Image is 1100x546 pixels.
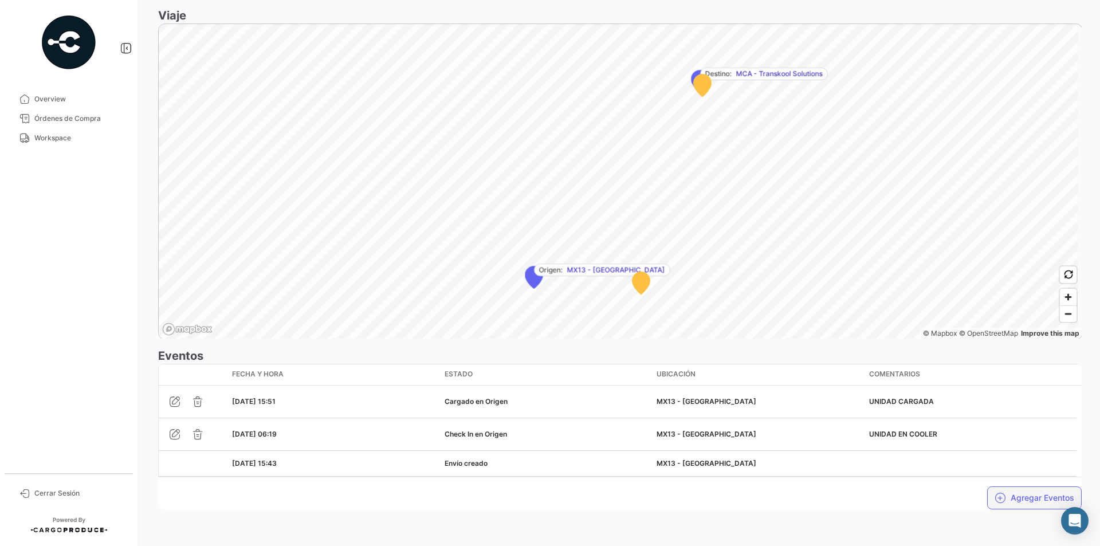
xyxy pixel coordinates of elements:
datatable-header-cell: Comentarios [865,364,1077,385]
div: UNIDAD CARGADA [869,396,1072,407]
div: Abrir Intercom Messenger [1061,507,1089,535]
datatable-header-cell: Estado [440,364,653,385]
a: Workspace [9,128,128,148]
span: MX13 - [GEOGRAPHIC_DATA] [567,265,665,275]
span: MCA - Transkool Solutions [736,69,823,79]
span: Fecha y Hora [232,369,284,379]
div: Map marker [693,74,712,97]
div: Envío creado [445,458,648,469]
a: Map feedback [1021,329,1079,337]
img: powered-by.png [40,14,97,71]
span: Workspace [34,133,124,143]
span: Estado [445,369,473,379]
a: Órdenes de Compra [9,109,128,128]
button: Zoom in [1060,289,1077,305]
h3: Eventos [158,348,1082,364]
div: Cargado en Origen [445,396,648,407]
span: Cerrar Sesión [34,488,124,498]
div: MX13 - [GEOGRAPHIC_DATA] [657,396,860,407]
a: Overview [9,89,128,109]
button: Zoom out [1060,305,1077,322]
a: Mapbox [923,329,957,337]
div: Check In en Origen [445,429,648,439]
span: [DATE] 15:51 [232,397,276,406]
button: Agregar Eventos [987,486,1082,509]
datatable-header-cell: Fecha y Hora [227,364,440,385]
div: UNIDAD EN COOLER [869,429,1072,439]
canvas: Map [159,24,1078,340]
span: Destino: [705,69,732,79]
div: Map marker [691,70,709,93]
span: [DATE] 06:19 [232,430,277,438]
span: Comentarios [869,369,920,379]
datatable-header-cell: Ubicación [652,364,865,385]
a: OpenStreetMap [959,329,1018,337]
a: Mapbox logo [162,323,213,336]
span: Zoom out [1060,306,1077,322]
span: Origen: [539,265,563,275]
div: Map marker [632,272,650,294]
div: MX13 - [GEOGRAPHIC_DATA] [657,429,860,439]
div: Map marker [525,266,543,289]
span: [DATE] 15:43 [232,459,277,468]
span: Ubicación [657,369,696,379]
span: Overview [34,94,124,104]
h3: Viaje [158,7,1082,23]
div: MX13 - [GEOGRAPHIC_DATA] [657,458,860,469]
span: Órdenes de Compra [34,113,124,124]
